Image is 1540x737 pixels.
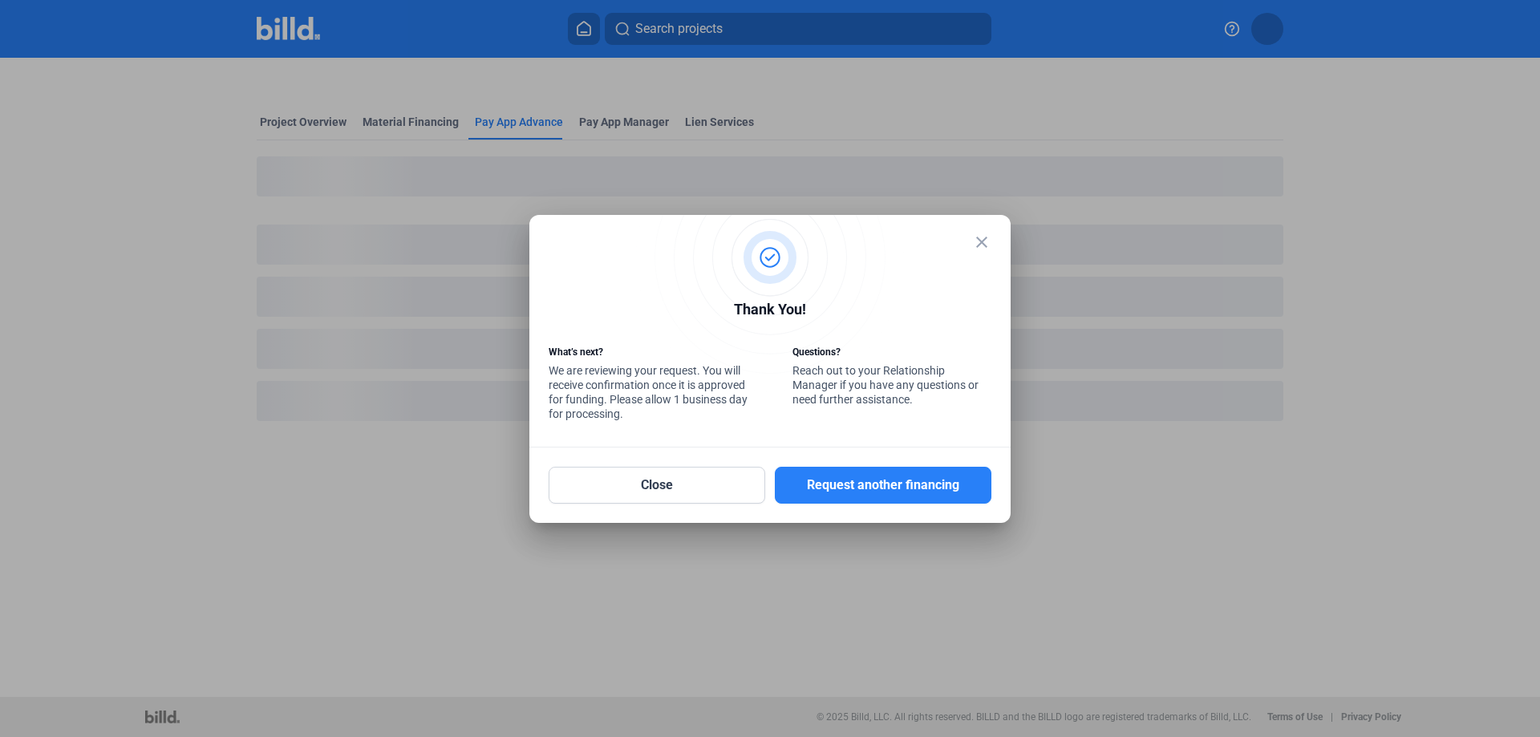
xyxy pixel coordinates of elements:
[775,467,991,504] button: Request another financing
[549,467,765,504] button: Close
[792,345,991,411] div: Reach out to your Relationship Manager if you have any questions or need further assistance.
[549,345,748,425] div: We are reviewing your request. You will receive confirmation once it is approved for funding. Ple...
[792,345,991,363] div: Questions?
[549,345,748,363] div: What’s next?
[549,298,991,325] div: Thank You!
[972,233,991,252] mat-icon: close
